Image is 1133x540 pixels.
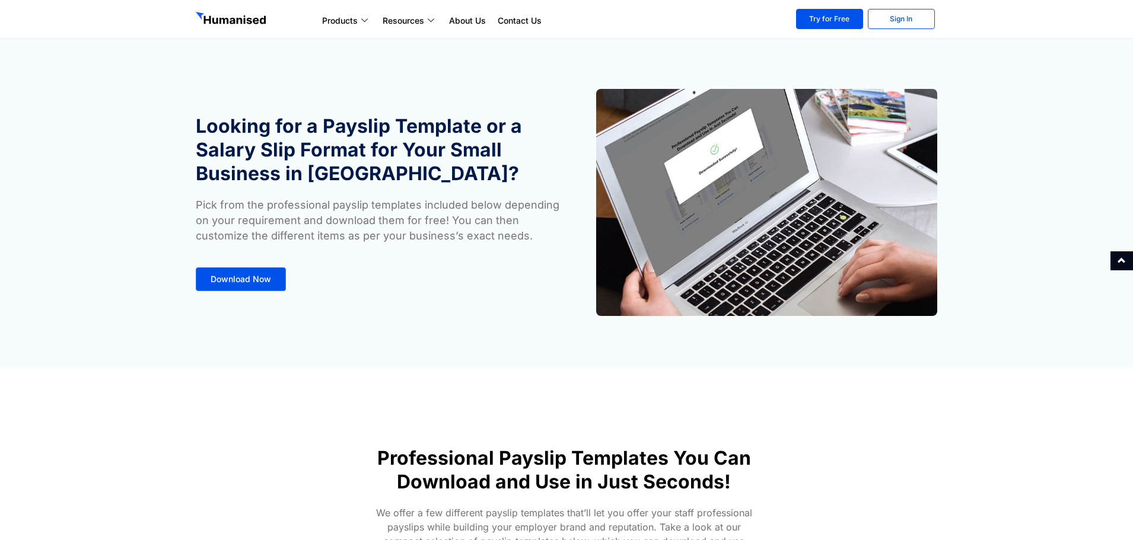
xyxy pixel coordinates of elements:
img: GetHumanised Logo [196,12,268,27]
a: About Us [443,14,492,28]
a: Download Now [196,267,286,291]
a: Resources [377,14,443,28]
a: Sign In [868,9,935,29]
h1: Looking for a Payslip Template or a Salary Slip Format for Your Small Business in [GEOGRAPHIC_DATA]? [196,114,561,186]
a: Products [316,14,377,28]
a: Contact Us [492,14,548,28]
h1: Professional Payslip Templates You Can Download and Use in Just Seconds! [355,446,773,494]
a: Try for Free [796,9,863,29]
p: Pick from the professional payslip templates included below depending on your requirement and dow... [196,197,561,244]
span: Download Now [211,275,271,283]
